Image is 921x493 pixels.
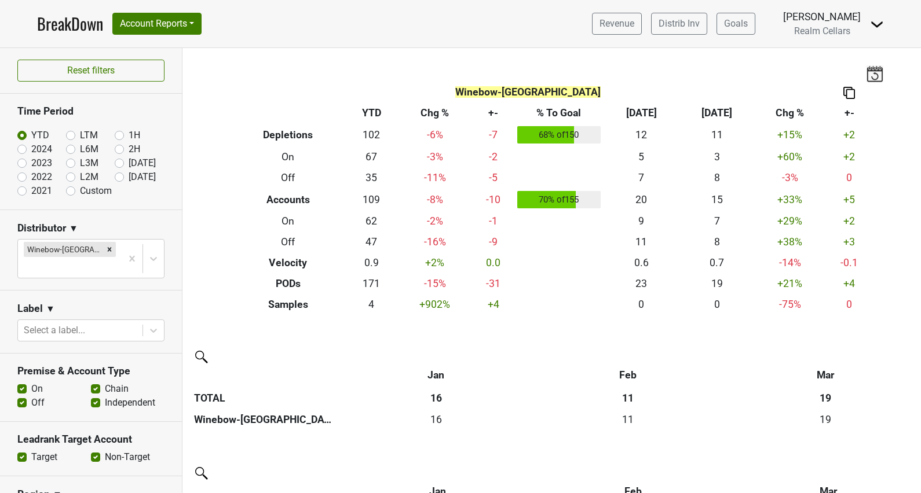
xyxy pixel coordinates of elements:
[604,211,679,232] td: 9
[191,385,339,409] th: TOTAL
[604,273,679,294] td: 23
[129,142,140,156] label: 2H
[17,365,165,377] h3: Premise & Account Type
[535,412,721,427] div: 11
[80,128,98,142] label: LTM
[231,294,346,315] th: Samples
[191,409,339,432] th: Winebow-[GEOGRAPHIC_DATA]
[397,167,472,188] td: -11 %
[473,232,514,253] td: -9
[679,124,754,147] td: 11
[105,450,150,464] label: Non-Target
[825,103,874,124] th: +-
[455,86,601,98] span: Winebow-[GEOGRAPHIC_DATA]
[80,142,98,156] label: L6M
[129,170,156,184] label: [DATE]
[755,273,825,294] td: +21 %
[339,385,532,409] th: 16
[31,156,52,170] label: 2023
[679,103,754,124] th: [DATE]
[129,156,156,170] label: [DATE]
[105,396,155,410] label: Independent
[755,146,825,167] td: +60 %
[755,103,825,124] th: Chg %
[346,188,397,211] td: 109
[346,211,397,232] td: 62
[473,253,514,274] td: 0.0
[397,232,472,253] td: -16 %
[346,167,397,188] td: 35
[473,167,514,188] td: -5
[31,382,43,396] label: On
[825,146,874,167] td: +2
[346,253,397,274] td: 0.9
[679,294,754,315] td: 0
[473,273,514,294] td: -31
[191,347,210,365] img: filter
[755,211,825,232] td: +29 %
[231,146,346,167] th: On
[17,60,165,82] button: Reset filters
[755,232,825,253] td: +38 %
[37,12,103,36] a: BreakDown
[397,211,472,232] td: -2 %
[129,128,140,142] label: 1H
[231,253,346,274] th: Velocity
[346,294,397,315] td: 4
[679,253,754,274] td: 0.7
[825,273,874,294] td: +4
[17,303,43,315] h3: Label
[592,13,642,35] a: Revenue
[46,302,55,316] span: ▼
[231,188,346,211] th: Accounts
[24,242,103,257] div: Winebow-[GEOGRAPHIC_DATA]
[17,222,66,234] h3: Distributor
[679,273,754,294] td: 19
[231,124,346,147] th: Depletions
[679,188,754,211] td: 15
[679,232,754,253] td: 8
[103,242,116,257] div: Remove Winebow-FL
[755,253,825,274] td: -14 %
[339,409,532,432] td: 15.763
[825,167,874,188] td: 0
[473,211,514,232] td: -1
[17,105,165,117] h3: Time Period
[31,184,52,198] label: 2021
[755,294,825,315] td: -75 %
[31,450,57,464] label: Target
[514,103,604,124] th: % To Goal
[346,124,397,147] td: 102
[532,385,723,409] th: 11
[69,222,78,236] span: ▼
[825,211,874,232] td: +2
[231,273,346,294] th: PODs
[604,103,679,124] th: [DATE]
[231,167,346,188] th: Off
[755,167,825,188] td: -3 %
[397,253,472,274] td: +2 %
[604,167,679,188] td: 7
[473,103,514,124] th: +-
[80,156,98,170] label: L3M
[866,65,883,82] img: last_updated_date
[532,409,723,432] td: 11.42
[31,396,45,410] label: Off
[473,124,514,147] td: -7
[346,273,397,294] td: 171
[794,25,850,36] span: Realm Cellars
[346,232,397,253] td: 47
[825,188,874,211] td: +5
[397,188,472,211] td: -8 %
[604,146,679,167] td: 5
[825,294,874,315] td: 0
[112,13,202,35] button: Account Reports
[604,294,679,315] td: 0
[397,124,472,147] td: -6 %
[755,124,825,147] td: +15 %
[191,463,210,481] img: filter
[346,103,397,124] th: YTD
[679,167,754,188] td: 8
[679,211,754,232] td: 7
[717,13,755,35] a: Goals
